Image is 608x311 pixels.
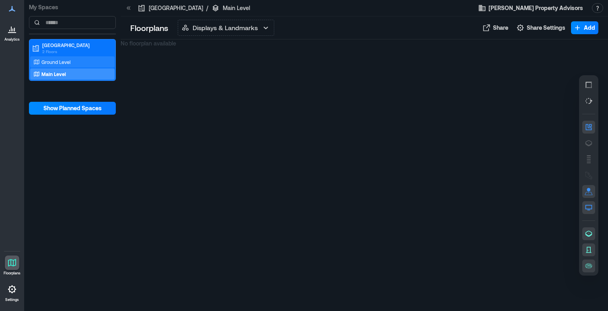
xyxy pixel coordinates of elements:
[514,21,568,34] button: Share Settings
[42,48,110,55] p: 2 Floors
[489,4,583,12] span: [PERSON_NAME] Property Advisors
[480,21,511,34] button: Share
[527,24,565,32] span: Share Settings
[42,42,110,48] p: [GEOGRAPHIC_DATA]
[5,297,19,302] p: Settings
[121,39,608,311] div: No floorplan available
[43,104,102,112] span: Show Planned Spaces
[29,102,116,115] button: Show Planned Spaces
[476,2,585,14] button: [PERSON_NAME] Property Advisors
[41,71,66,77] p: Main Level
[2,280,22,305] a: Settings
[149,4,203,12] p: [GEOGRAPHIC_DATA]
[29,3,116,11] p: My Spaces
[178,20,274,36] button: Displays & Landmarks
[41,59,71,65] p: Ground Level
[2,19,22,44] a: Analytics
[1,253,23,278] a: Floorplans
[223,4,250,12] p: Main Level
[4,271,21,276] p: Floorplans
[571,21,598,34] button: Add
[493,24,508,32] span: Share
[193,23,258,33] p: Displays & Landmarks
[130,22,168,33] p: Floorplans
[206,4,208,12] p: /
[4,37,20,42] p: Analytics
